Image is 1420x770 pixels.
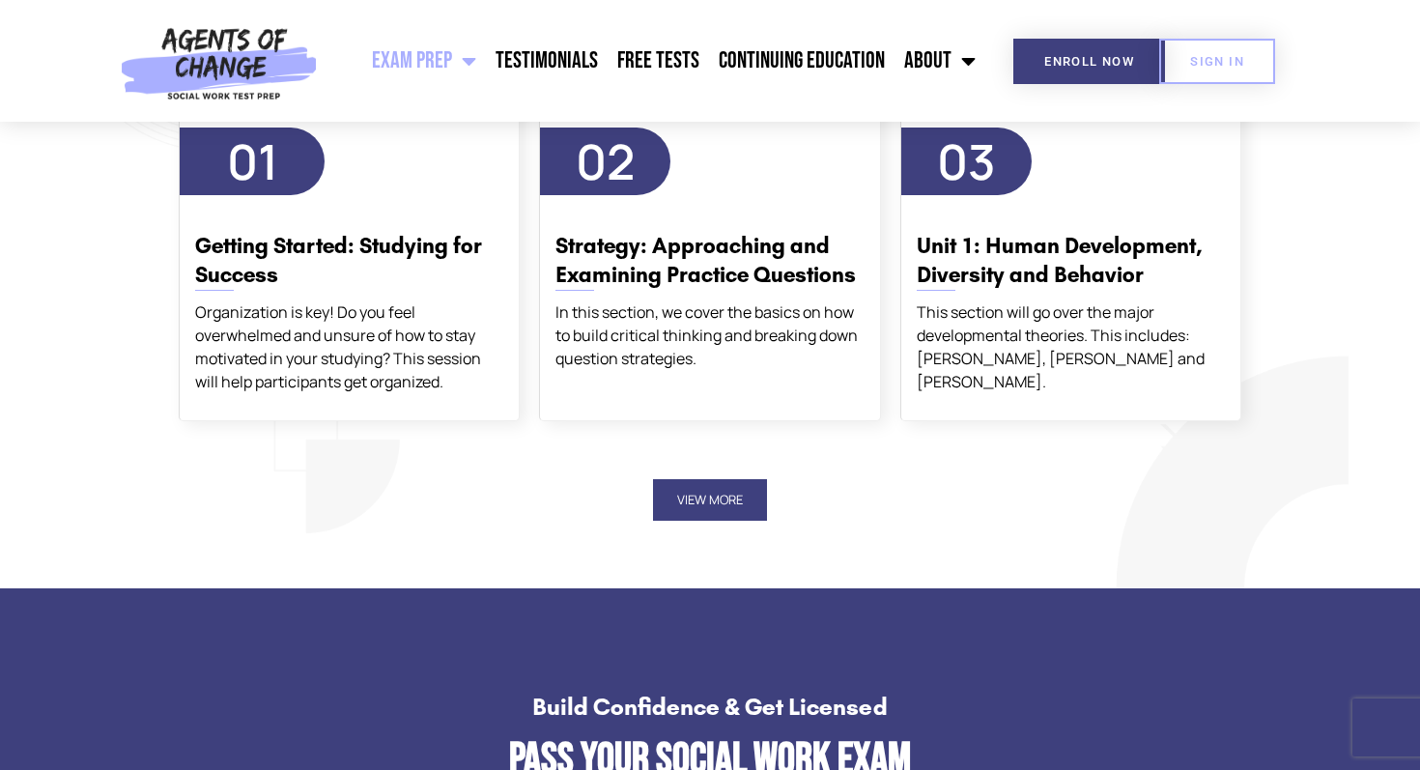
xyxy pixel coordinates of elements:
[1159,39,1275,84] a: SIGN IN
[195,232,503,290] h3: Getting Started: Studying for Success
[555,232,864,290] h3: Strategy: Approaching and Examining Practice Questions
[195,300,503,393] div: Organization is key! Do you feel overwhelmed and unsure of how to stay motivated in your studying...
[895,37,985,85] a: About
[709,37,895,85] a: Continuing Education
[608,37,709,85] a: Free Tests
[1013,39,1165,84] a: Enroll Now
[653,479,767,521] button: View More
[576,128,635,194] span: 02
[1190,55,1244,68] span: SIGN IN
[937,128,996,194] span: 03
[555,300,864,370] div: In this section, we cover the basics on how to build critical thinking and breaking down question...
[917,300,1225,393] div: This section will go over the major developmental theories. This includes: [PERSON_NAME], [PERSON...
[486,37,608,85] a: Testimonials
[1044,55,1134,68] span: Enroll Now
[227,128,278,194] span: 01
[917,232,1225,290] h3: Unit 1: Human Development, Diversity and Behavior
[362,37,486,85] a: Exam Prep
[106,695,1314,719] h4: Build Confidence & Get Licensed
[327,37,985,85] nav: Menu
